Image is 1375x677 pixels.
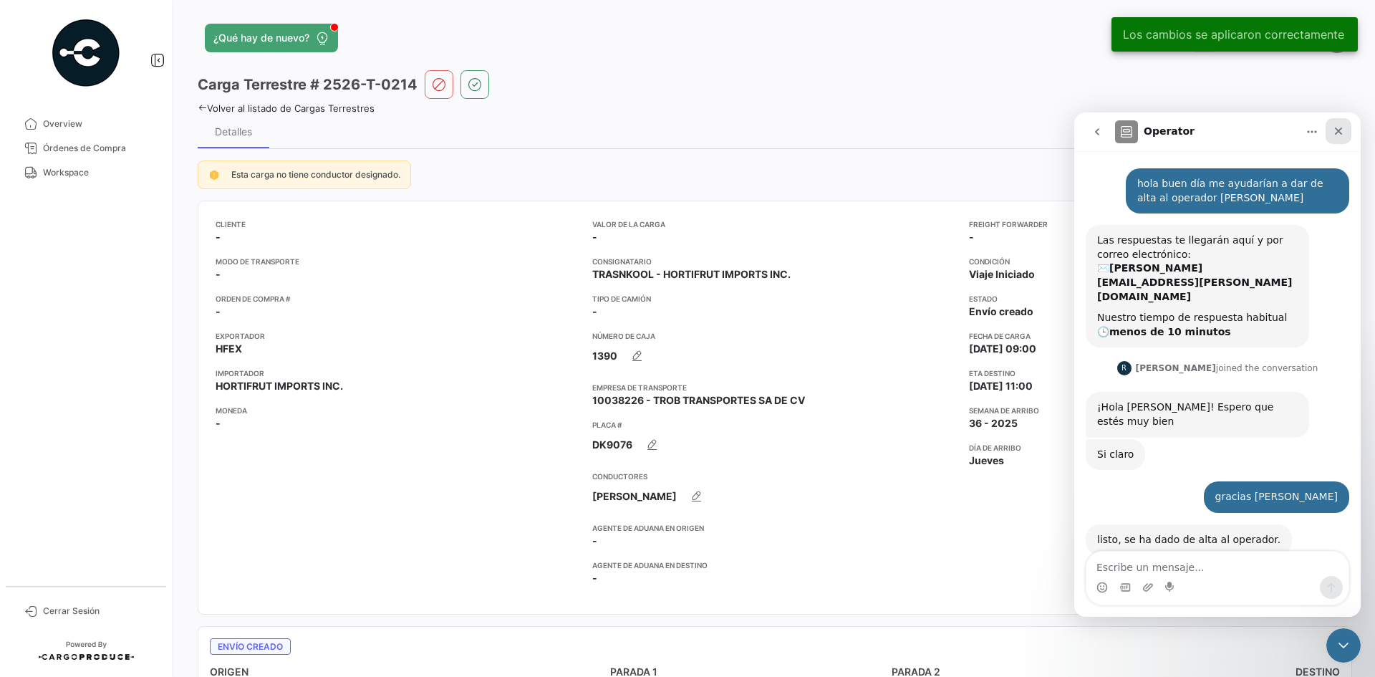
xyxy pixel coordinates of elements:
span: - [216,304,221,319]
app-card-info-title: Condición [969,256,1334,267]
span: - [592,534,597,548]
span: HORTIFRUT IMPORTS INC. [216,379,343,393]
span: Workspace [43,166,155,179]
span: TRASNKOOL - HORTIFRUT IMPORTS INC. [592,267,791,282]
span: - [216,230,221,244]
span: HFEX [216,342,242,356]
app-card-info-title: Tipo de Camión [592,293,957,304]
a: Workspace [11,160,160,185]
app-card-info-title: Día de Arribo [969,442,1334,453]
span: - [969,230,974,244]
h3: Carga Terrestre # 2526-T-0214 [198,75,418,95]
app-card-info-title: Exportador [216,330,581,342]
span: Los cambios se aplicaron correctamente [1123,27,1344,42]
span: [DATE] 11:00 [969,379,1033,393]
span: Envío creado [210,638,291,655]
app-card-info-title: Modo de Transporte [216,256,581,267]
app-card-info-title: Conductores [592,471,957,482]
button: ¿Qué hay de nuevo? [205,24,338,52]
app-card-info-title: Semana de Arribo [969,405,1334,416]
app-card-info-title: Placa # [592,419,957,431]
span: - [216,416,221,431]
app-card-info-title: ETA Destino [969,368,1334,379]
span: Esta carga no tiene conductor designado. [231,169,400,180]
span: Jueves [969,453,1004,468]
app-card-info-title: Importador [216,368,581,379]
app-card-info-title: Freight Forwarder [969,219,1334,230]
span: 10038226 - TROB TRANSPORTES SA DE CV [592,393,805,408]
span: [DATE] 09:00 [969,342,1036,356]
span: Envío creado [969,304,1033,319]
app-card-info-title: Valor de la Carga [592,219,957,230]
app-card-info-title: Número de Caja [592,330,957,342]
span: Overview [43,117,155,130]
app-card-info-title: Agente de Aduana en Origen [592,522,957,534]
span: - [592,230,597,244]
app-card-info-title: Consignatario [592,256,957,267]
span: Órdenes de Compra [43,142,155,155]
app-card-info-title: Cliente [216,219,581,230]
a: Órdenes de Compra [11,136,160,160]
span: - [216,267,221,282]
span: ¿Qué hay de nuevo? [213,31,309,45]
span: DK9076 [592,438,632,452]
app-card-info-title: Agente de Aduana en Destino [592,560,957,571]
a: Overview [11,112,160,136]
app-card-info-title: Empresa de Transporte [592,382,957,393]
span: Cerrar Sesión [43,605,155,618]
span: 36 - 2025 [969,416,1018,431]
span: - [592,304,597,319]
a: Volver al listado de Cargas Terrestres [198,102,375,114]
app-card-info-title: Estado [969,293,1334,304]
div: Detalles [215,125,252,138]
span: 1390 [592,349,617,363]
app-card-info-title: Orden de Compra # [216,293,581,304]
iframe: Intercom live chat [1326,628,1361,663]
iframe: Intercom live chat [1074,112,1361,617]
img: powered-by.png [50,17,122,89]
span: [PERSON_NAME] [592,489,677,504]
app-card-info-title: Fecha de carga [969,330,1334,342]
span: Viaje Iniciado [969,267,1035,282]
app-card-info-title: Moneda [216,405,581,416]
span: - [592,571,597,585]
